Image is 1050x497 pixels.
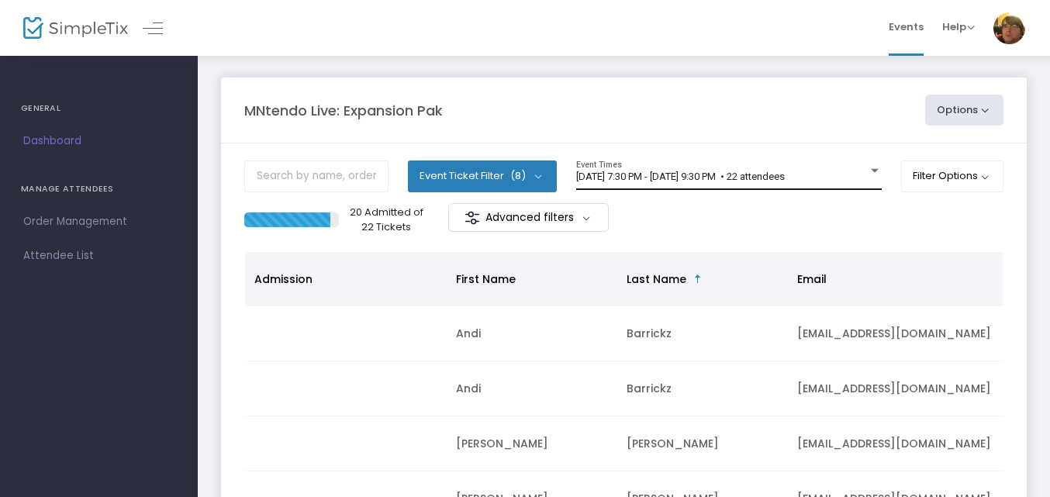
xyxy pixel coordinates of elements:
span: (8) [510,170,526,182]
td: [EMAIL_ADDRESS][DOMAIN_NAME] [788,361,1021,416]
td: [EMAIL_ADDRESS][DOMAIN_NAME] [788,416,1021,471]
h4: MANAGE ATTENDEES [21,174,177,205]
button: Options [925,95,1004,126]
td: Barrickz [617,361,788,416]
h4: GENERAL [21,93,177,124]
td: [PERSON_NAME] [447,416,617,471]
m-button: Advanced filters [448,203,609,232]
img: filter [465,210,480,226]
span: Admission [254,271,313,287]
span: Order Management [23,212,174,232]
button: Event Ticket Filter(8) [408,160,557,192]
span: Last Name [627,271,686,287]
span: Sortable [692,273,704,285]
button: Filter Options [901,160,1004,192]
span: Help [942,19,975,34]
span: [DATE] 7:30 PM - [DATE] 9:30 PM • 22 attendees [576,171,785,182]
td: Andi [447,361,617,416]
td: Andi [447,306,617,361]
span: Events [889,7,924,47]
span: First Name [456,271,516,287]
p: 20 Admitted of 22 Tickets [345,205,427,235]
td: Barrickz [617,306,788,361]
span: Email [797,271,827,287]
td: [EMAIL_ADDRESS][DOMAIN_NAME] [788,306,1021,361]
input: Search by name, order number, email, ip address [244,160,389,192]
td: [PERSON_NAME] [617,416,788,471]
span: Attendee List [23,246,174,266]
m-panel-title: MNtendo Live: Expansion Pak [244,100,443,121]
span: Dashboard [23,131,174,151]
